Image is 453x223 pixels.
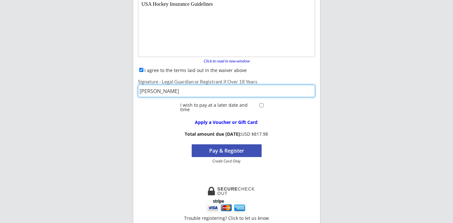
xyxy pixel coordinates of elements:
[3,3,175,57] body: USA Hockey Insurance Guidelines
[183,132,270,137] div: USD $817.98
[194,159,259,163] div: Credit Card Only
[217,186,238,191] strong: SECURE
[200,59,254,63] div: Click to read in new window
[185,131,241,137] strong: Total amount due [DATE]:
[144,67,247,73] label: I agree to the terms laid out in the waiver above
[200,59,254,64] a: Click to read in new window
[192,144,262,157] button: Pay & Register
[138,79,315,84] div: Signature - Legal Guardian or Registrant if Over 18 Years
[138,85,315,97] input: Type full name
[184,216,270,220] div: Trouble registering? Click to let us know
[217,187,255,196] div: CHECKOUT
[180,103,257,112] div: I wish to pay at a later date and time
[185,120,267,125] div: Apply a Voucher or Gift Card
